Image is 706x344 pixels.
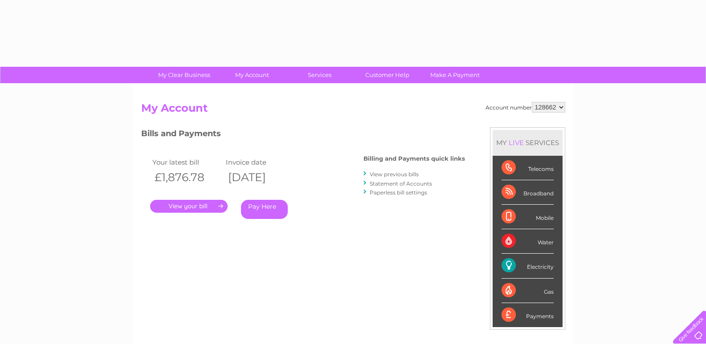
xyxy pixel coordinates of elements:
div: Water [502,229,554,254]
div: Gas [502,279,554,303]
a: My Account [215,67,289,83]
h4: Billing and Payments quick links [363,155,465,162]
a: Paperless bill settings [370,189,427,196]
div: LIVE [507,138,526,147]
a: . [150,200,228,213]
a: View previous bills [370,171,419,178]
td: Your latest bill [150,156,224,168]
a: Make A Payment [418,67,492,83]
h3: Bills and Payments [141,127,465,143]
a: Customer Help [351,67,424,83]
div: Payments [502,303,554,327]
div: MY SERVICES [493,130,563,155]
th: £1,876.78 [150,168,224,186]
a: Services [283,67,356,83]
div: Mobile [502,205,554,229]
h2: My Account [141,102,565,119]
td: Invoice date [224,156,297,168]
a: Statement of Accounts [370,180,432,187]
a: Pay Here [241,200,288,219]
div: Electricity [502,254,554,278]
div: Account number [486,102,565,113]
div: Broadband [502,180,554,205]
th: [DATE] [224,168,297,186]
a: My Clear Business [147,67,221,83]
div: Telecoms [502,156,554,180]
